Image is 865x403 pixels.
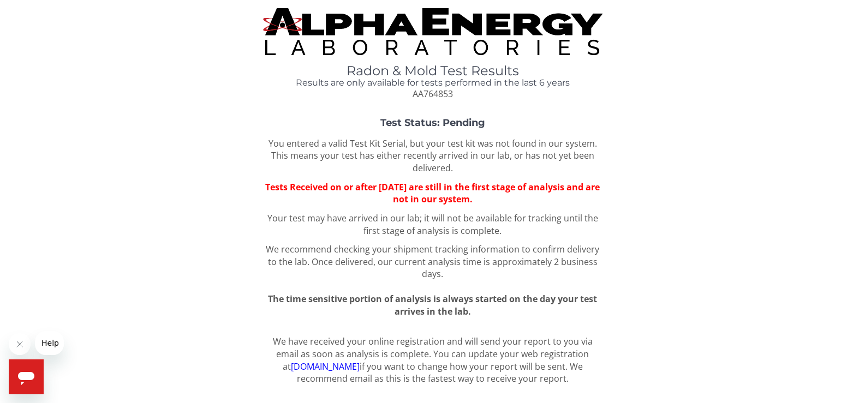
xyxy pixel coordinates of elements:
h1: Radon & Mold Test Results [263,64,602,78]
p: We have received your online registration and will send your report to you via email as soon as a... [263,335,602,385]
span: Once delivered, our current analysis time is approximately 2 business days. [312,256,598,280]
h4: Results are only available for tests performed in the last 6 years [263,78,602,88]
span: The time sensitive portion of analysis is always started on the day your test arrives in the lab. [268,293,597,317]
p: You entered a valid Test Kit Serial, but your test kit was not found in our system. This means yo... [263,137,602,175]
iframe: Close message [9,333,31,355]
iframe: Button to launch messaging window [9,359,44,394]
a: [DOMAIN_NAME] [291,360,360,372]
span: AA764853 [413,88,453,100]
p: Your test may have arrived in our lab; it will not be available for tracking until the first stag... [263,212,602,237]
strong: Test Status: Pending [380,117,485,129]
span: Tests Received on or after [DATE] are still in the first stage of analysis and are not in our sys... [265,181,600,206]
iframe: Message from company [35,331,64,355]
img: TightCrop.jpg [263,8,602,55]
span: We recommend checking your shipment tracking information to confirm delivery to the lab. [266,243,599,268]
